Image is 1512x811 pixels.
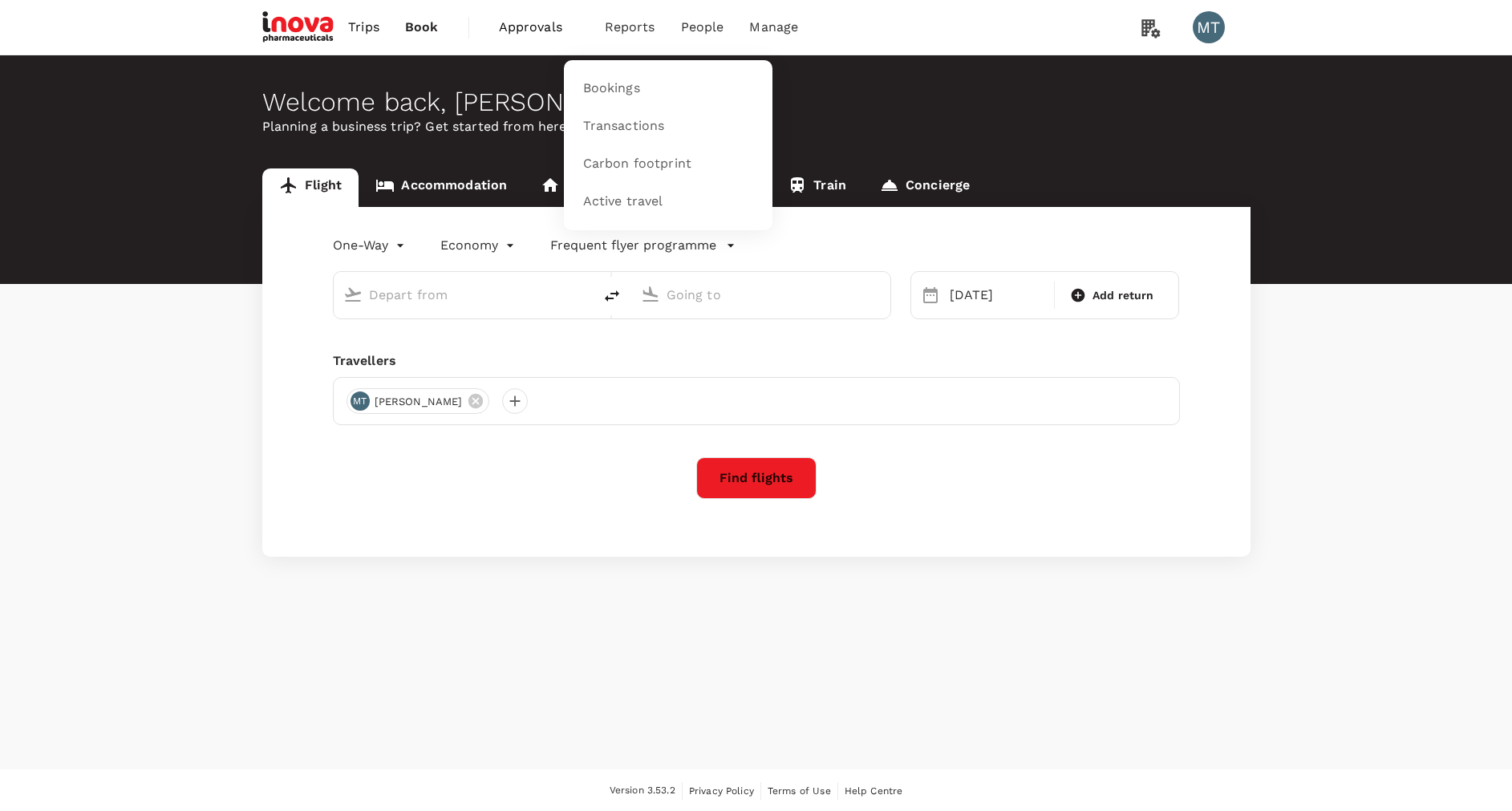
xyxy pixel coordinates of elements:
[771,168,863,207] a: Train
[351,391,370,411] div: MT
[845,782,903,800] a: Help Centre
[348,18,379,37] span: Trips
[574,70,763,107] a: Bookings
[943,279,1051,311] div: [DATE]
[262,168,359,207] a: Flight
[610,783,675,799] span: Version 3.53.2
[262,117,1251,136] p: Planning a business trip? Get started from here.
[440,233,518,258] div: Economy
[696,457,817,499] button: Find flights
[499,18,579,37] span: Approvals
[574,107,763,145] a: Transactions
[749,18,798,37] span: Manage
[879,293,882,296] button: Open
[262,10,336,45] img: iNova Pharmaceuticals
[863,168,987,207] a: Concierge
[582,293,585,296] button: Open
[845,785,903,797] span: Help Centre
[333,351,1180,371] div: Travellers
[1092,287,1154,304] span: Add return
[605,18,655,37] span: Reports
[359,168,524,207] a: Accommodation
[681,18,724,37] span: People
[262,87,1251,117] div: Welcome back , [PERSON_NAME] .
[347,388,490,414] div: MT[PERSON_NAME]
[583,193,663,211] span: Active travel
[768,782,831,800] a: Terms of Use
[583,79,640,98] span: Bookings
[369,282,559,307] input: Depart from
[550,236,736,255] button: Frequent flyer programme
[593,277,631,315] button: delete
[583,155,691,173] span: Carbon footprint
[524,168,647,207] a: Long stay
[689,782,754,800] a: Privacy Policy
[574,183,763,221] a: Active travel
[405,18,439,37] span: Book
[550,236,716,255] p: Frequent flyer programme
[768,785,831,797] span: Terms of Use
[689,785,754,797] span: Privacy Policy
[1193,11,1225,43] div: MT
[333,233,408,258] div: One-Way
[365,394,472,410] span: [PERSON_NAME]
[574,145,763,183] a: Carbon footprint
[667,282,857,307] input: Going to
[583,117,665,136] span: Transactions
